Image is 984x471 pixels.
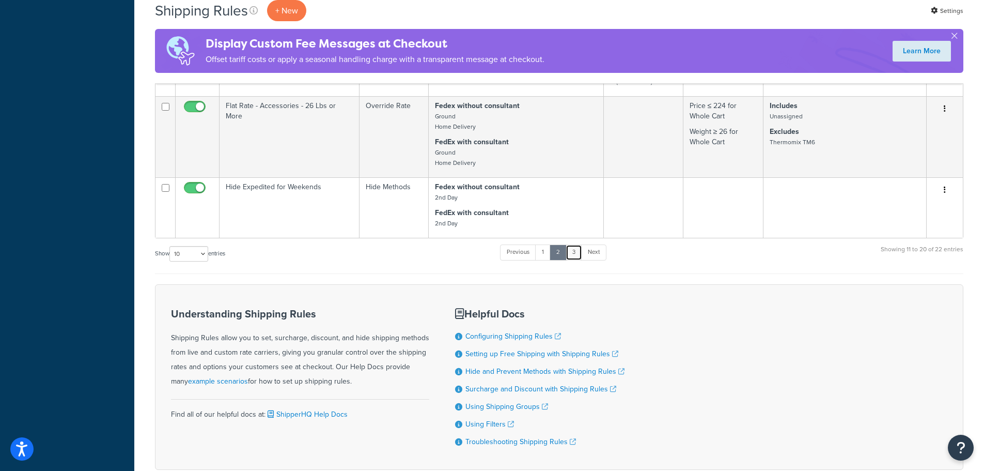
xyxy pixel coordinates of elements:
a: Surcharge and Discount with Shipping Rules [465,384,616,394]
img: duties-banner-06bc72dcb5fe05cb3f9472aba00be2ae8eb53ab6f0d8bb03d382ba314ac3c341.png [155,29,206,73]
strong: Excludes [770,126,799,137]
a: 1 [535,245,551,260]
small: Ground Home Delivery [435,148,476,168]
a: 2 [550,245,567,260]
a: Previous [500,245,536,260]
a: Setting up Free Shipping with Shipping Rules [465,348,618,359]
label: Show entries [155,246,225,262]
a: Settings [931,4,963,18]
strong: Includes [770,100,798,111]
strong: Fedex without consultant [435,181,520,192]
select: Showentries [169,246,208,262]
a: example scenarios [188,376,248,387]
h3: Understanding Shipping Rules [171,308,429,320]
td: Hide Methods [360,177,429,238]
a: Learn More [893,41,951,62]
p: Weight ≥ 26 for Whole Cart [690,127,757,147]
a: Troubleshooting Shipping Rules [465,436,576,447]
a: Using Shipping Groups [465,401,548,412]
a: Configuring Shipping Rules [465,331,561,342]
h3: Helpful Docs [455,308,624,320]
strong: Fedex without consultant [435,100,520,111]
small: Ground Home Delivery [435,112,476,131]
td: Price ≤ 224 for Whole Cart [683,96,763,177]
a: ShipperHQ Help Docs [265,409,348,420]
td: Flat Rate - Accessories - 26 Lbs or More [220,96,360,177]
div: Shipping Rules allow you to set, surcharge, discount, and hide shipping methods from live and cus... [171,308,429,389]
a: Next [581,245,606,260]
p: Offset tariff costs or apply a seasonal handling charge with a transparent message at checkout. [206,52,544,67]
h1: Shipping Rules [155,1,248,21]
td: Override Rate [360,96,429,177]
small: 2nd Day [435,219,458,228]
div: Find all of our helpful docs at: [171,399,429,422]
a: 3 [566,245,582,260]
button: Open Resource Center [948,435,974,461]
strong: FedEx with consultant [435,207,509,218]
td: Hide Expedited for Weekends [220,177,360,238]
small: Thermomix TM6 [770,138,815,147]
a: Hide and Prevent Methods with Shipping Rules [465,366,624,377]
strong: FedEx with consultant [435,136,509,147]
small: 2nd Day [435,193,458,202]
a: Using Filters [465,419,514,430]
h4: Display Custom Fee Messages at Checkout [206,35,544,52]
small: Unassigned [770,112,803,121]
div: Showing 11 to 20 of 22 entries [881,244,963,266]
